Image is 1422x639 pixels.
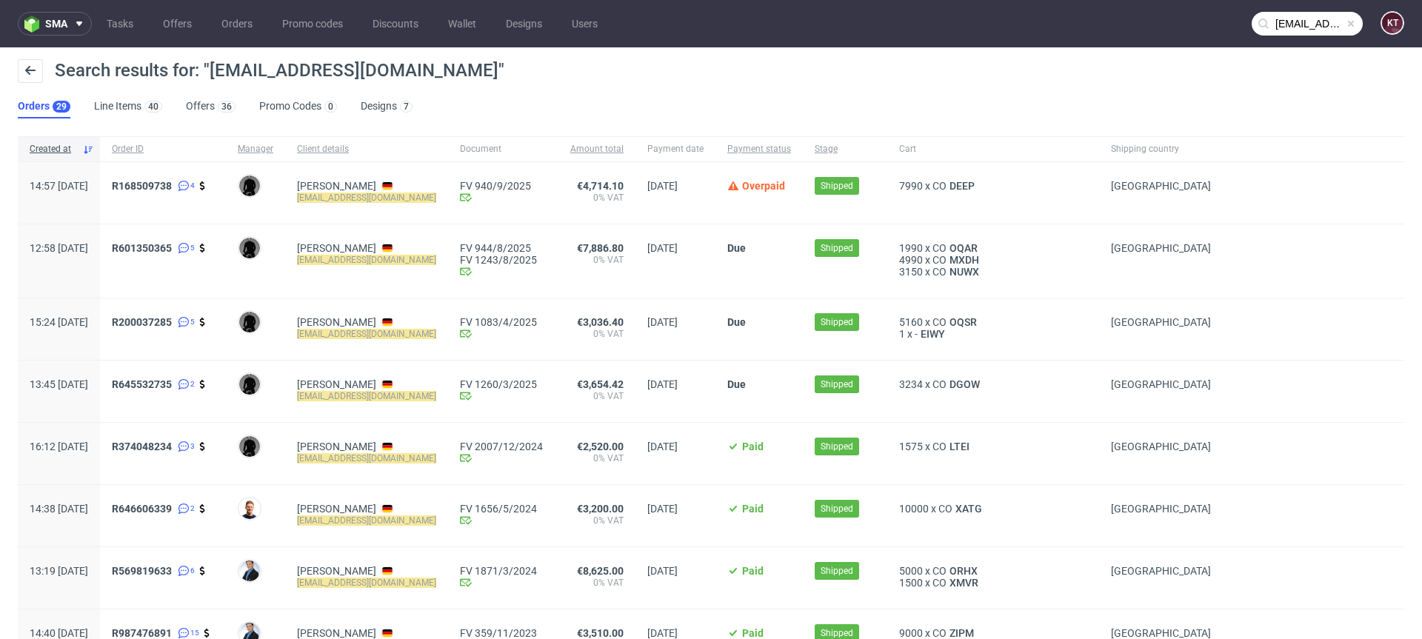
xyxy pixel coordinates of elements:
[1111,242,1211,254] span: [GEOGRAPHIC_DATA]
[899,316,923,328] span: 5160
[30,627,88,639] span: 14:40 [DATE]
[899,577,1087,589] div: x
[1111,627,1211,639] span: [GEOGRAPHIC_DATA]
[727,316,746,328] span: Due
[297,565,376,577] a: [PERSON_NAME]
[239,498,260,519] img: Michał Wiszniewski
[947,441,972,452] span: LTEI
[239,175,260,196] img: Dawid Urbanowicz
[190,503,195,515] span: 2
[273,12,352,36] a: Promo codes
[899,577,923,589] span: 1500
[815,143,875,155] span: Stage
[1111,378,1211,390] span: [GEOGRAPHIC_DATA]
[297,329,436,339] mark: [EMAIL_ADDRESS][DOMAIN_NAME]
[190,180,195,192] span: 4
[112,378,172,390] span: R645532735
[112,565,172,577] span: R569819633
[460,441,547,452] a: FV 2007/12/2024
[821,179,853,193] span: Shipped
[24,16,45,33] img: logo
[239,312,260,332] img: Dawid Urbanowicz
[94,95,162,118] a: Line Items40
[932,316,947,328] span: CO
[947,627,977,639] a: ZIPM
[821,315,853,329] span: Shipped
[361,95,413,118] a: Designs7
[899,627,923,639] span: 9000
[899,503,1087,515] div: x
[297,453,436,464] mark: [EMAIL_ADDRESS][DOMAIN_NAME]
[190,627,199,639] span: 15
[112,627,175,639] a: R987476891
[947,242,981,254] span: OQAR
[112,180,175,192] a: R168509738
[742,441,764,452] span: Paid
[647,242,678,254] span: [DATE]
[821,564,853,578] span: Shipped
[239,436,260,457] img: Dawid Urbanowicz
[1111,503,1211,515] span: [GEOGRAPHIC_DATA]
[1111,143,1211,155] span: Shipping country
[175,565,195,577] a: 6
[1382,13,1403,33] figcaption: KT
[932,441,947,452] span: CO
[947,254,982,266] span: MXDH
[899,143,1087,155] span: Cart
[947,577,981,589] a: XMVR
[404,101,409,112] div: 7
[947,180,978,192] span: DEEP
[460,180,547,192] a: FV 940/9/2025
[55,60,504,81] span: Search results for: "[EMAIL_ADDRESS][DOMAIN_NAME]"
[570,452,624,464] span: 0% VAT
[297,378,376,390] a: [PERSON_NAME]
[947,565,981,577] span: ORHX
[570,515,624,526] span: 0% VAT
[947,266,982,278] a: NUWX
[899,266,923,278] span: 3150
[947,378,983,390] span: DGOW
[30,143,76,155] span: Created at
[112,143,214,155] span: Order ID
[1111,316,1211,328] span: [GEOGRAPHIC_DATA]
[932,254,947,266] span: CO
[918,328,948,340] span: EIWY
[154,12,201,36] a: Offers
[56,101,67,112] div: 29
[297,391,436,401] mark: [EMAIL_ADDRESS][DOMAIN_NAME]
[899,503,929,515] span: 10000
[577,565,624,577] span: €8,625.00
[647,143,704,155] span: Payment date
[460,242,547,254] a: FV 944/8/2025
[30,316,88,328] span: 15:24 [DATE]
[112,503,175,515] a: R646606339
[1111,180,1211,192] span: [GEOGRAPHIC_DATA]
[175,503,195,515] a: 2
[112,503,172,515] span: R646606339
[899,180,1087,192] div: x
[30,441,88,452] span: 16:12 [DATE]
[112,378,175,390] a: R645532735
[297,180,376,192] a: [PERSON_NAME]
[577,316,624,328] span: €3,036.40
[45,19,67,29] span: sma
[190,441,195,452] span: 3
[821,378,853,391] span: Shipped
[742,627,764,639] span: Paid
[932,242,947,254] span: CO
[899,565,1087,577] div: x
[112,180,172,192] span: R168509738
[460,503,547,515] a: FV 1656/5/2024
[297,627,376,639] a: [PERSON_NAME]
[190,565,195,577] span: 6
[238,143,273,155] span: Manager
[938,503,952,515] span: CO
[148,101,158,112] div: 40
[727,242,746,254] span: Due
[112,242,172,254] span: R601350365
[439,12,485,36] a: Wallet
[1111,441,1211,452] span: [GEOGRAPHIC_DATA]
[30,180,88,192] span: 14:57 [DATE]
